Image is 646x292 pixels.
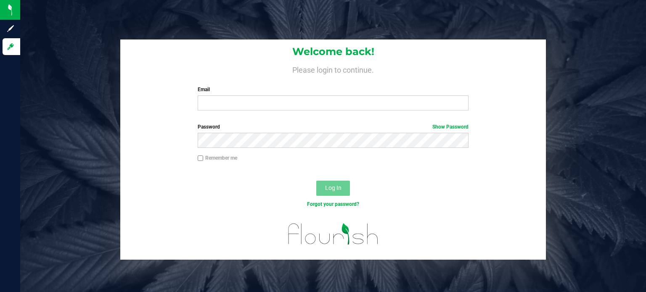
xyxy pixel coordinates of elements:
[316,181,350,196] button: Log In
[198,124,220,130] span: Password
[280,217,387,251] img: flourish_logo.svg
[198,155,204,161] input: Remember me
[120,64,546,74] h4: Please login to continue.
[6,42,15,51] inline-svg: Log in
[198,154,237,162] label: Remember me
[120,46,546,57] h1: Welcome back!
[325,184,342,191] span: Log In
[6,24,15,33] inline-svg: Sign up
[198,86,469,93] label: Email
[307,201,359,207] a: Forgot your password?
[432,124,469,130] a: Show Password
